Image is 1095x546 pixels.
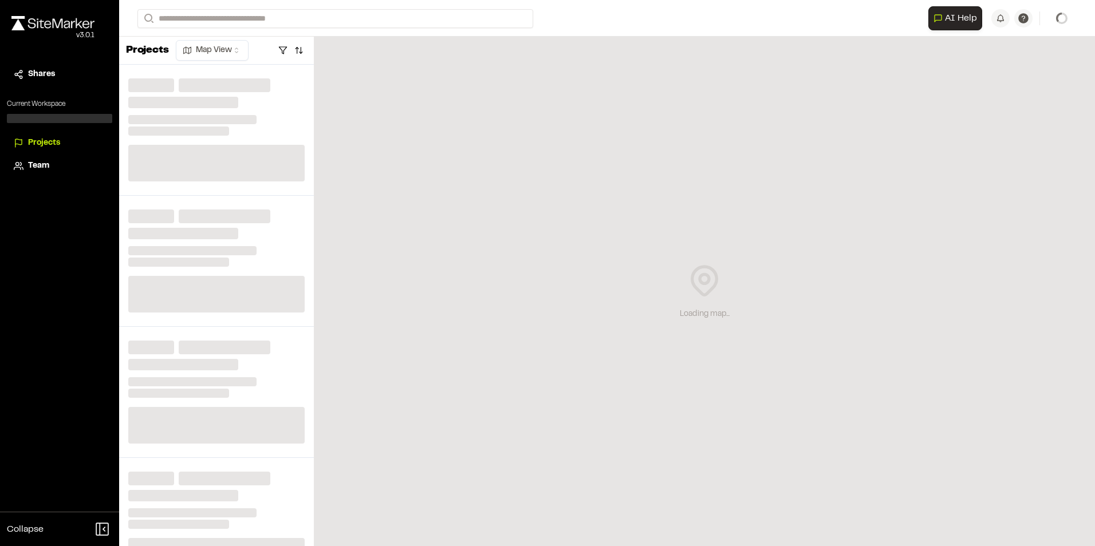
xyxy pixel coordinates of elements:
[28,137,60,149] span: Projects
[945,11,977,25] span: AI Help
[928,6,987,30] div: Open AI Assistant
[126,43,169,58] p: Projects
[11,30,94,41] div: Oh geez...please don't...
[7,99,112,109] p: Current Workspace
[28,160,49,172] span: Team
[680,308,730,321] div: Loading map...
[14,137,105,149] a: Projects
[11,16,94,30] img: rebrand.png
[14,68,105,81] a: Shares
[14,160,105,172] a: Team
[28,68,55,81] span: Shares
[137,9,158,28] button: Search
[928,6,982,30] button: Open AI Assistant
[7,523,44,536] span: Collapse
